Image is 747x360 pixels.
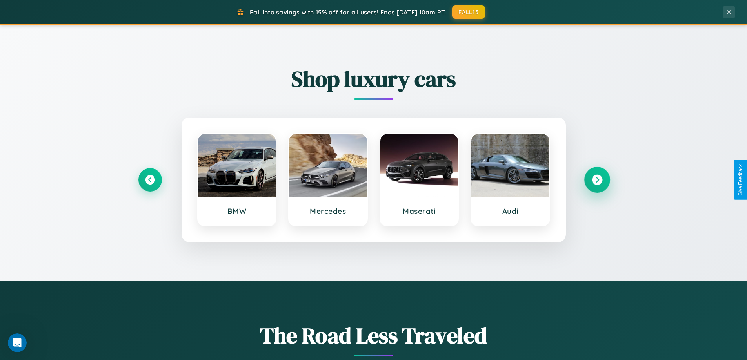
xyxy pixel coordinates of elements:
[206,206,268,216] h3: BMW
[738,164,743,196] div: Give Feedback
[452,5,485,19] button: FALL15
[250,8,446,16] span: Fall into savings with 15% off for all users! Ends [DATE] 10am PT.
[138,64,609,94] h2: Shop luxury cars
[8,333,27,352] iframe: Intercom live chat
[297,206,359,216] h3: Mercedes
[138,320,609,351] h1: The Road Less Traveled
[388,206,451,216] h3: Maserati
[479,206,542,216] h3: Audi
